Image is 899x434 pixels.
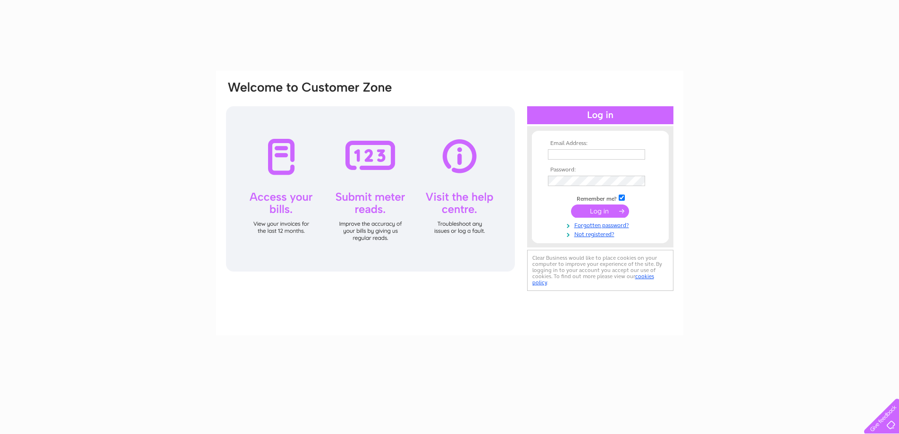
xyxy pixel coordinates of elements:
[571,204,629,218] input: Submit
[548,220,655,229] a: Forgotten password?
[548,229,655,238] a: Not registered?
[546,140,655,147] th: Email Address:
[532,273,654,286] a: cookies policy
[546,167,655,173] th: Password:
[546,193,655,203] td: Remember me?
[527,250,673,291] div: Clear Business would like to place cookies on your computer to improve your experience of the sit...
